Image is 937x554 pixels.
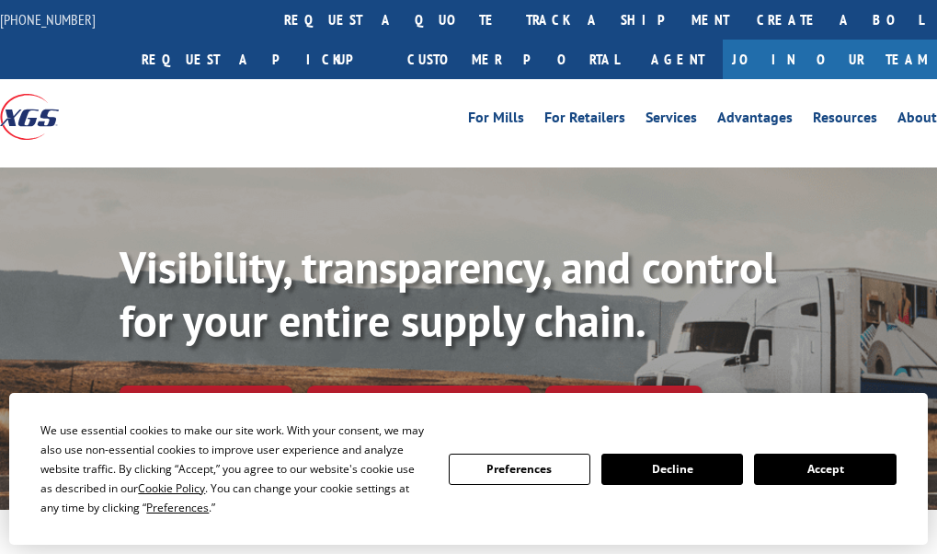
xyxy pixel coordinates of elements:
button: Preferences [449,454,590,485]
button: Decline [601,454,743,485]
a: Track shipment [120,386,292,424]
a: Advantages [717,110,793,131]
b: Visibility, transparency, and control for your entire supply chain. [120,238,776,349]
a: Request a pickup [128,40,394,79]
a: Join Our Team [723,40,937,79]
a: For Retailers [544,110,625,131]
a: For Mills [468,110,524,131]
a: Services [646,110,697,131]
a: Agent [633,40,723,79]
span: Preferences [146,500,209,515]
a: XGS ASSISTANT [545,386,703,425]
button: Accept [754,454,896,485]
a: About [897,110,937,131]
div: Cookie Consent Prompt [9,393,928,545]
a: Calculate transit time [307,386,531,425]
a: Customer Portal [394,40,633,79]
span: Cookie Policy [138,480,205,496]
a: Resources [813,110,877,131]
div: We use essential cookies to make our site work. With your consent, we may also use non-essential ... [40,421,426,517]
